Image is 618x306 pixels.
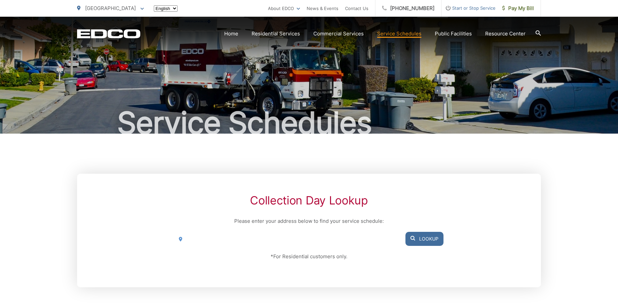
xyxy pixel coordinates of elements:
[502,4,534,12] span: Pay My Bill
[175,194,443,207] h2: Collection Day Lookup
[307,4,338,12] a: News & Events
[345,4,368,12] a: Contact Us
[77,106,541,140] h1: Service Schedules
[313,30,364,38] a: Commercial Services
[485,30,526,38] a: Resource Center
[268,4,300,12] a: About EDCO
[405,232,443,246] button: Lookup
[175,217,443,225] p: Please enter your address below to find your service schedule:
[435,30,472,38] a: Public Facilities
[224,30,238,38] a: Home
[252,30,300,38] a: Residential Services
[377,30,421,38] a: Service Schedules
[175,253,443,261] p: *For Residential customers only.
[77,29,140,38] a: EDCD logo. Return to the homepage.
[154,5,178,12] select: Select a language
[85,5,136,11] span: [GEOGRAPHIC_DATA]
